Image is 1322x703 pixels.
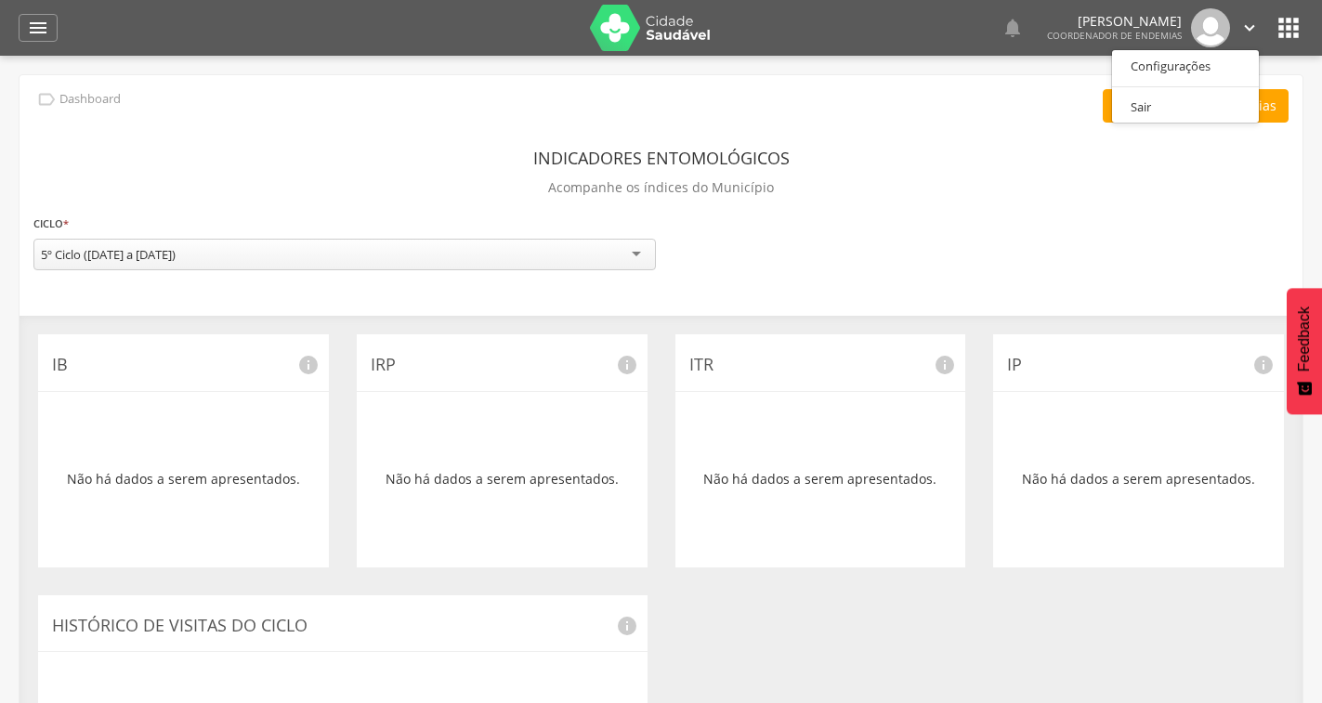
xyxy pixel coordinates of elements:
[1274,13,1303,43] i: 
[1296,306,1313,371] span: Feedback
[616,615,638,637] i: info
[371,406,634,553] div: Não há dados a serem apresentados.
[52,614,634,638] p: Histórico de Visitas do Ciclo
[1001,8,1024,47] a: 
[533,141,790,175] header: Indicadores Entomológicos
[1112,55,1259,78] a: Configurações
[1001,17,1024,39] i: 
[52,406,315,553] div: Não há dados a serem apresentados.
[59,92,121,107] p: Dashboard
[19,14,58,42] a: 
[1103,89,1289,123] a: Ir para o CS Endemias
[1007,406,1270,553] div: Não há dados a serem apresentados.
[1047,15,1182,28] p: [PERSON_NAME]
[371,353,634,377] p: IRP
[1252,354,1275,376] i: info
[1007,353,1270,377] p: IP
[934,354,956,376] i: info
[1287,288,1322,414] button: Feedback - Mostrar pesquisa
[1112,96,1259,119] a: Sair
[1239,8,1260,47] a: 
[1239,18,1260,38] i: 
[297,354,320,376] i: info
[616,354,638,376] i: info
[1047,29,1182,42] span: Coordenador de Endemias
[52,353,315,377] p: IB
[689,406,952,553] div: Não há dados a serem apresentados.
[41,246,176,263] div: 5º Ciclo ([DATE] a [DATE])
[548,175,774,201] p: Acompanhe os índices do Município
[27,17,49,39] i: 
[36,89,57,110] i: 
[689,353,952,377] p: ITR
[33,214,69,234] label: Ciclo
